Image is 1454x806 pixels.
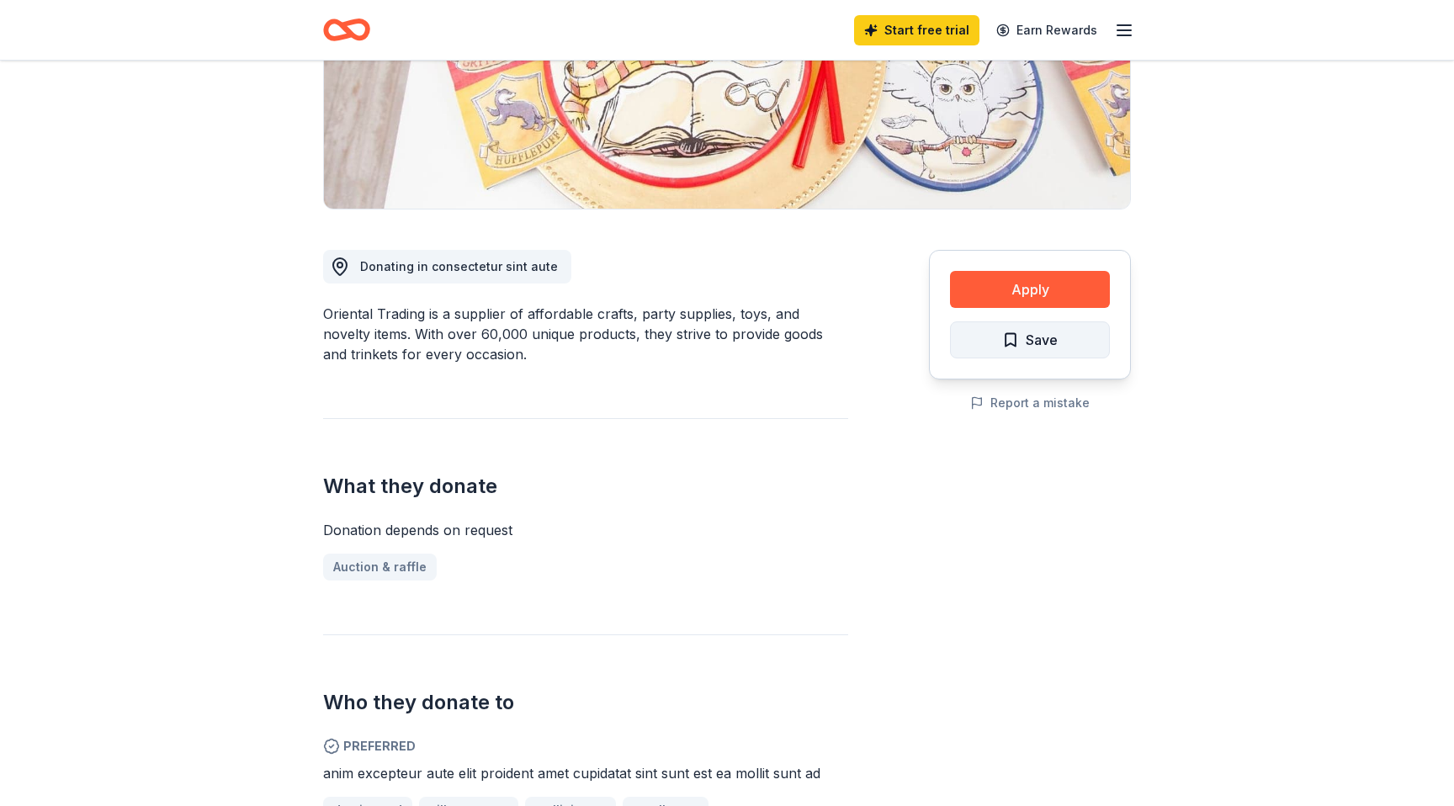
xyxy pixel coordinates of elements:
a: Start free trial [854,15,979,45]
a: Earn Rewards [986,15,1107,45]
span: anim excepteur aute elit proident amet cupidatat sint sunt est ea mollit sunt ad [323,765,820,782]
button: Report a mistake [970,393,1090,413]
span: Donating in consectetur sint aute [360,259,558,273]
h2: What they donate [323,473,848,500]
div: Oriental Trading is a supplier of affordable crafts, party supplies, toys, and novelty items. Wit... [323,304,848,364]
a: Home [323,10,370,50]
h2: Who they donate to [323,689,848,716]
button: Save [950,321,1110,358]
div: Donation depends on request [323,520,848,540]
span: Preferred [323,736,848,756]
span: Save [1026,329,1058,351]
button: Apply [950,271,1110,308]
